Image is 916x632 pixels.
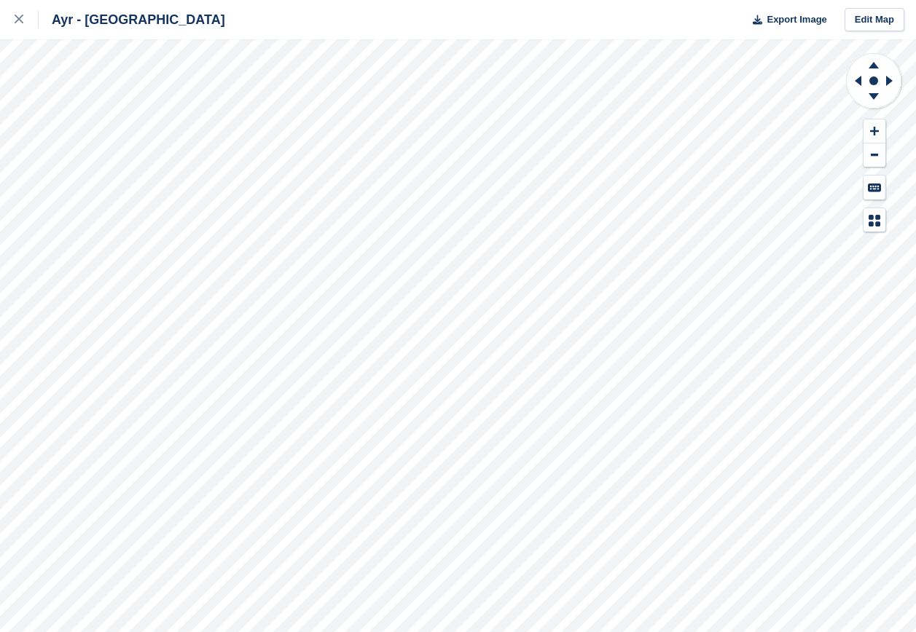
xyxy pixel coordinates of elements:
button: Zoom In [864,119,885,143]
button: Keyboard Shortcuts [864,175,885,200]
a: Edit Map [845,8,904,32]
button: Zoom Out [864,143,885,167]
button: Export Image [744,8,827,32]
span: Export Image [767,12,826,27]
div: Ayr - [GEOGRAPHIC_DATA] [39,11,225,28]
button: Map Legend [864,208,885,232]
